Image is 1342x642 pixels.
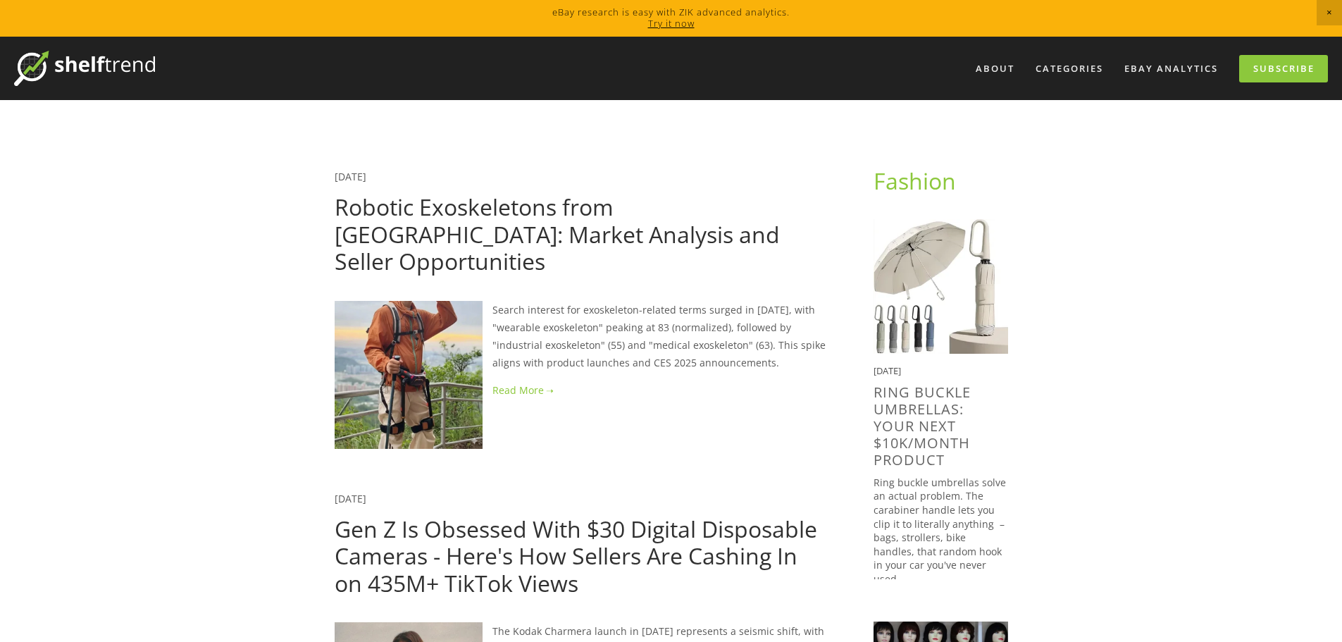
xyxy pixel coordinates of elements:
[874,383,971,469] a: Ring Buckle Umbrellas: Your Next $10K/Month Product
[335,192,780,276] a: Robotic Exoskeletons from [GEOGRAPHIC_DATA]: Market Analysis and Seller Opportunities
[335,301,483,449] img: Robotic Exoskeletons from China: Market Analysis and Seller Opportunities
[874,219,1008,354] img: Ring Buckle Umbrellas: Your Next $10K/Month Product
[648,17,695,30] a: Try it now
[1026,57,1112,80] div: Categories
[335,492,366,505] a: [DATE]
[1115,57,1227,80] a: eBay Analytics
[14,51,155,86] img: ShelfTrend
[874,364,901,377] time: [DATE]
[1239,55,1328,82] a: Subscribe
[874,476,1008,586] p: Ring buckle umbrellas solve an actual problem. The carabiner handle lets you clip it to literally...
[967,57,1024,80] a: About
[335,514,817,598] a: Gen Z Is Obsessed With $30 Digital Disposable Cameras - Here's How Sellers Are Cashing In on 435M...
[335,301,828,372] p: Search interest for exoskeleton-related terms surged in [DATE], with "wearable exoskeleton" peaki...
[335,170,366,183] a: [DATE]
[874,166,956,196] a: Fashion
